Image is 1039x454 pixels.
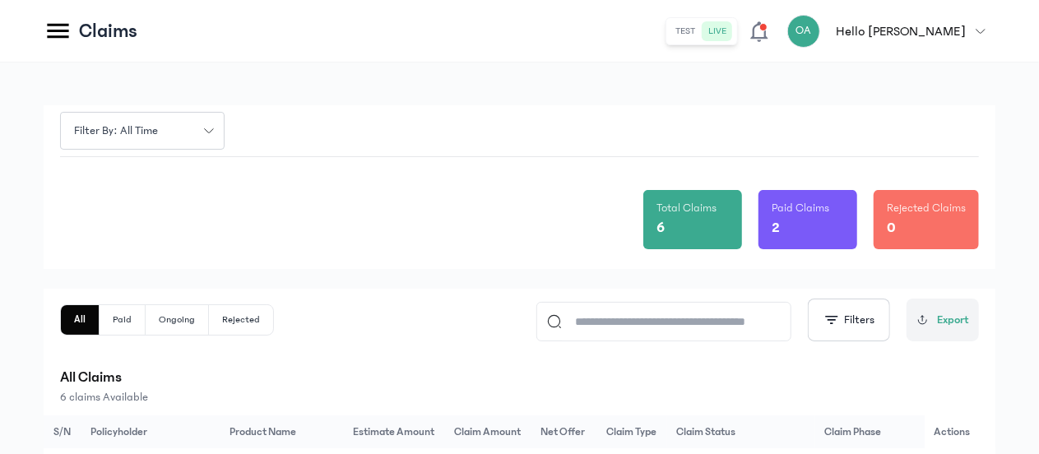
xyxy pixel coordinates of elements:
[887,216,896,239] p: 0
[60,112,225,150] button: Filter by: all time
[670,21,703,41] button: test
[772,200,844,216] p: Paid Claims
[656,200,729,216] p: Total Claims
[44,415,81,448] th: S/N
[907,299,979,341] button: Export
[837,21,966,41] p: Hello [PERSON_NAME]
[60,366,979,389] p: All Claims
[60,389,979,405] p: 6 claims Available
[81,415,220,448] th: Policyholder
[79,18,137,44] p: Claims
[220,415,344,448] th: Product Name
[808,299,890,341] button: Filters
[100,305,146,335] button: Paid
[703,21,734,41] button: live
[887,200,966,216] p: Rejected Claims
[445,415,531,448] th: Claim Amount
[597,415,667,448] th: Claim Type
[531,415,597,448] th: Net Offer
[787,15,995,48] button: OAHello [PERSON_NAME]
[772,216,780,239] p: 2
[925,415,995,448] th: Actions
[937,312,969,329] span: Export
[815,415,963,448] th: Claim Phase
[209,305,273,335] button: Rejected
[667,415,815,448] th: Claim Status
[787,15,820,48] div: OA
[61,305,100,335] button: All
[64,123,168,140] span: Filter by: all time
[146,305,209,335] button: Ongoing
[344,415,445,448] th: Estimate Amount
[656,216,665,239] p: 6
